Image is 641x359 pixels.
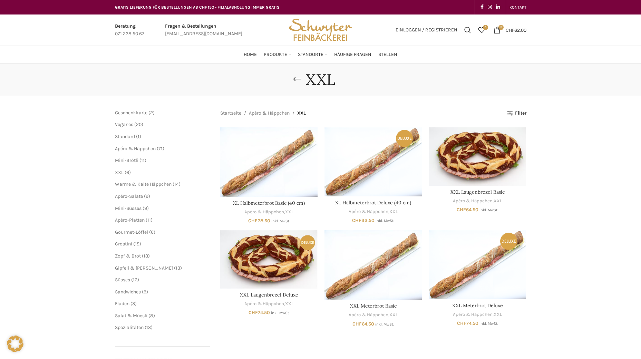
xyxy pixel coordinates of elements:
[264,48,291,61] a: Produkte
[509,0,526,14] a: KONTAKT
[115,169,124,175] span: XXL
[506,27,514,33] span: CHF
[392,23,461,37] a: Einloggen / Registrieren
[115,157,138,163] a: Mini-Brötli
[220,109,306,117] nav: Breadcrumb
[244,301,284,307] a: Apéro & Häppchen
[352,217,361,223] span: CHF
[349,208,388,215] a: Apéro & Häppchen
[146,324,151,330] span: 13
[483,25,488,30] span: 0
[115,313,147,319] a: Salat & Müesli
[244,209,284,215] a: Apéro & Häppchen
[429,127,526,186] a: XXL Laugenbrezel Basic
[475,23,488,37] div: Meine Wunschliste
[150,110,153,116] span: 2
[479,208,498,212] small: inkl. MwSt.
[334,51,371,58] span: Häufige Fragen
[244,48,257,61] a: Home
[111,48,530,61] div: Main navigation
[350,303,397,309] a: XXL Meterbrot Basic
[475,23,488,37] a: 0
[506,27,526,33] bdi: 62.00
[349,312,388,318] a: Apéro & Häppchen
[133,277,137,283] span: 16
[158,146,163,152] span: 71
[271,219,290,223] small: inkl. MwSt.
[378,48,397,61] a: Stellen
[375,322,394,327] small: inkl. MwSt.
[324,127,422,196] a: XL Halbmeterbrot Deluxe (40 cm)
[115,146,156,152] a: Apéro & Häppchen
[115,241,132,247] a: Crostini
[220,209,318,215] div: ,
[248,218,270,224] bdi: 28.50
[264,51,287,58] span: Produkte
[135,241,139,247] span: 15
[141,157,145,163] span: 11
[490,23,530,37] a: 2 CHF62.00
[115,253,141,259] a: Zopf & Brot
[144,289,146,295] span: 9
[220,127,318,197] a: XL Halbmeterbrot Basic (40 cm)
[115,134,135,139] span: Standard
[498,25,504,30] span: 2
[461,23,475,37] a: Suchen
[479,321,498,326] small: inkl. MwSt.
[249,109,290,117] a: Apéro & Häppchen
[240,292,298,298] a: XXL Laugenbrezel Deluxe
[144,253,148,259] span: 13
[220,109,241,117] a: Startseite
[144,205,147,211] span: 9
[115,324,144,330] a: Spezialitäten
[115,110,147,116] a: Geschenkkarte
[289,72,306,86] a: Go back
[453,198,493,204] a: Apéro & Häppchen
[220,301,318,307] div: ,
[450,189,505,195] a: XXL Laugenbrezel Basic
[509,5,526,10] span: KONTAKT
[115,5,280,10] span: GRATIS LIEFERUNG FÜR BESTELLUNGEN AB CHF 150 - FILIALABHOLUNG IMMER GRATIS
[132,301,135,307] span: 3
[136,122,142,127] span: 20
[298,51,323,58] span: Standorte
[285,301,293,307] a: XXL
[429,230,526,299] a: XXL Meterbrot Deluxe
[378,51,397,58] span: Stellen
[352,321,374,327] bdi: 64.50
[494,2,502,12] a: Linkedin social link
[115,265,173,271] a: Gipfeli & [PERSON_NAME]
[335,200,411,206] a: XL Halbmeterbrot Deluxe (40 cm)
[324,312,422,318] div: ,
[324,230,422,300] a: XXL Meterbrot Basic
[396,28,457,32] span: Einloggen / Registrieren
[389,312,398,318] a: XXL
[324,208,422,215] div: ,
[271,311,290,315] small: inkl. MwSt.
[429,198,526,204] div: ,
[286,14,354,46] img: Bäckerei Schwyter
[457,320,466,326] span: CHF
[453,311,493,318] a: Apéro & Häppchen
[150,313,153,319] span: 8
[151,229,154,235] span: 6
[115,205,142,211] a: Mini-Süsses
[126,169,129,175] span: 6
[115,22,144,38] a: Infobox link
[457,207,466,213] span: CHF
[429,311,526,318] div: ,
[285,209,293,215] a: XXL
[115,193,143,199] a: Apéro-Salate
[298,48,327,61] a: Standorte
[115,277,130,283] a: Süsses
[115,229,148,235] a: Gourmet-Löffel
[115,217,145,223] span: Apéro-Platten
[115,289,141,295] span: Sandwiches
